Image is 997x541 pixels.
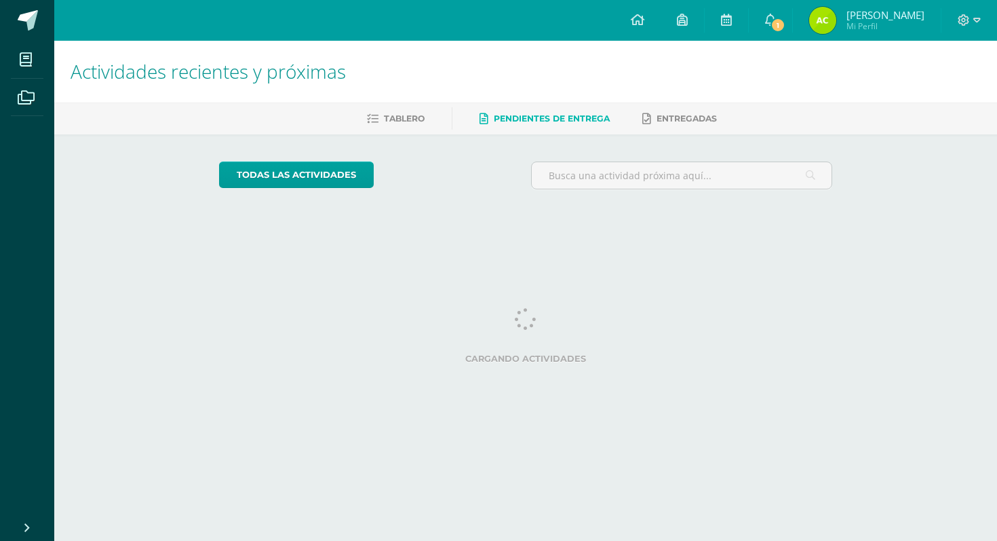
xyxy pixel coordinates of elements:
a: Entregadas [642,108,717,130]
a: Tablero [367,108,425,130]
a: Pendientes de entrega [480,108,610,130]
span: Entregadas [657,113,717,124]
span: Tablero [384,113,425,124]
span: [PERSON_NAME] [846,8,924,22]
input: Busca una actividad próxima aquí... [532,162,832,189]
img: 565f612b4c0557130ba65bee090c7f28.png [809,7,836,34]
a: todas las Actividades [219,162,374,188]
label: Cargando actividades [219,354,833,364]
span: Pendientes de entrega [494,113,610,124]
span: Mi Perfil [846,20,924,32]
span: 1 [770,18,785,33]
span: Actividades recientes y próximas [71,58,346,84]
